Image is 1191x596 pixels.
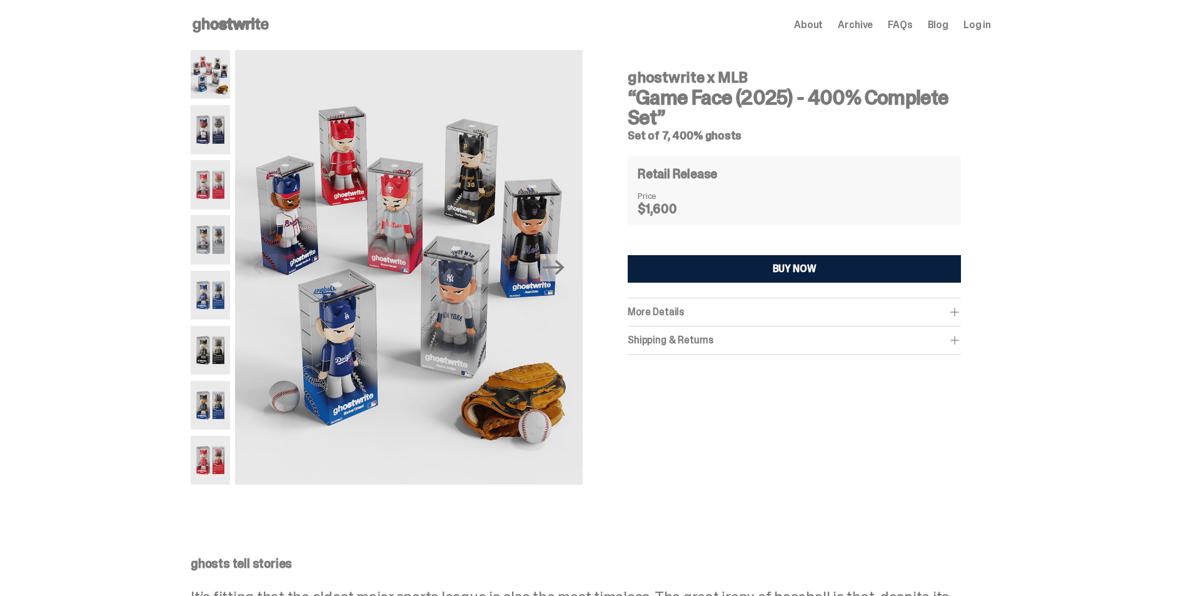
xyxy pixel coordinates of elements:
[191,50,230,99] img: 01-ghostwrite-mlb-game-face-complete-set.png
[628,255,961,283] button: BUY NOW
[191,436,230,485] img: 08-ghostwrite-mlb-game-face-complete-set-mike-trout.png
[638,168,717,180] h4: Retail Release
[191,105,230,154] img: 02-ghostwrite-mlb-game-face-complete-set-ronald-acuna-jr.png
[963,20,991,30] a: Log in
[838,20,873,30] a: Archive
[191,557,991,570] p: ghosts tell stories
[628,88,961,128] h3: “Game Face (2025) - 400% Complete Set”
[773,264,817,274] div: BUY NOW
[628,334,961,346] div: Shipping & Returns
[794,20,823,30] a: About
[191,271,230,320] img: 05-ghostwrite-mlb-game-face-complete-set-shohei-ohtani.png
[191,326,230,375] img: 06-ghostwrite-mlb-game-face-complete-set-paul-skenes.png
[191,381,230,430] img: 07-ghostwrite-mlb-game-face-complete-set-juan-soto.png
[191,215,230,264] img: 04-ghostwrite-mlb-game-face-complete-set-aaron-judge.png
[638,203,700,215] dd: $1,600
[928,20,948,30] a: Blog
[638,191,700,200] dt: Price
[888,20,912,30] a: FAQs
[628,70,961,85] h4: ghostwrite x MLB
[191,160,230,209] img: 03-ghostwrite-mlb-game-face-complete-set-bryce-harper.png
[628,305,684,318] span: More Details
[628,130,961,141] h5: Set of 7, 400% ghosts
[540,254,568,281] button: Next
[235,50,583,485] img: 01-ghostwrite-mlb-game-face-complete-set.png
